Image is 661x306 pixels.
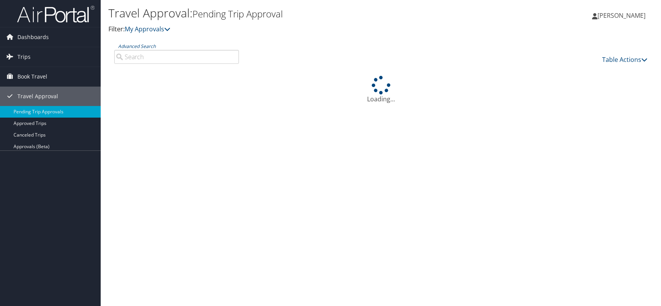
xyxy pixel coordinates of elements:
[192,7,283,20] small: Pending Trip Approval
[17,5,94,23] img: airportal-logo.png
[597,11,646,20] span: [PERSON_NAME]
[592,4,653,27] a: [PERSON_NAME]
[602,55,647,64] a: Table Actions
[108,76,653,104] div: Loading...
[17,87,58,106] span: Travel Approval
[108,24,472,34] p: Filter:
[114,50,239,64] input: Advanced Search
[17,67,47,86] span: Book Travel
[108,5,472,21] h1: Travel Approval:
[118,43,156,50] a: Advanced Search
[17,27,49,47] span: Dashboards
[17,47,31,67] span: Trips
[125,25,170,33] a: My Approvals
